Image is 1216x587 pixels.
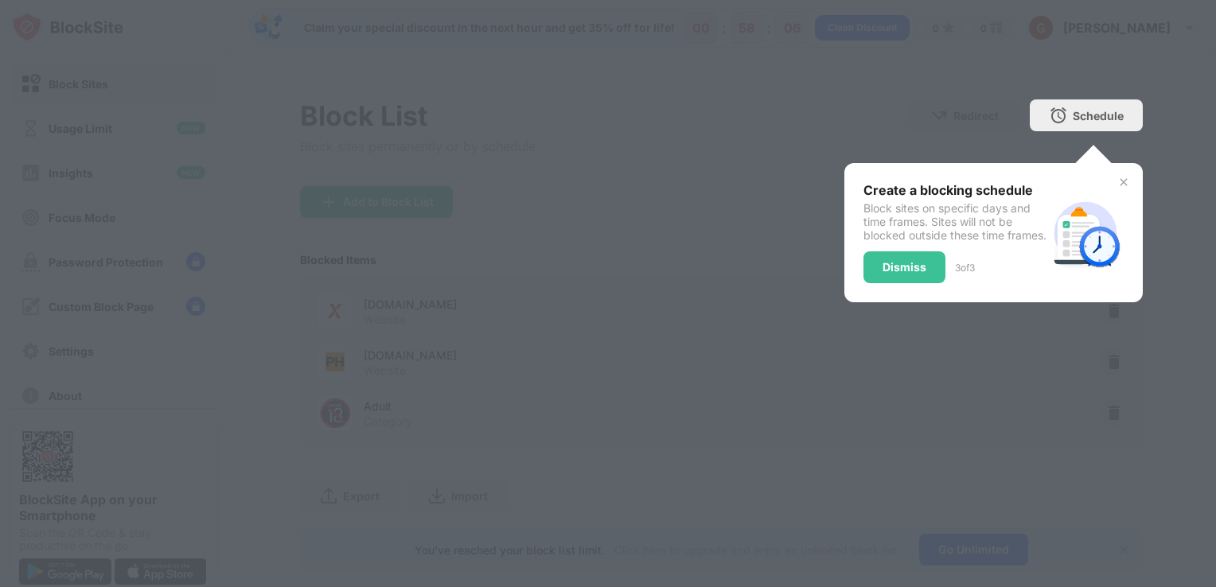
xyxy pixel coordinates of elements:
div: Dismiss [883,261,926,274]
div: Create a blocking schedule [863,182,1047,198]
img: schedule.svg [1047,195,1124,271]
div: 3 of 3 [955,262,975,274]
div: Schedule [1073,109,1124,122]
div: Block sites on specific days and time frames. Sites will not be blocked outside these time frames. [863,201,1047,242]
img: x-button.svg [1117,176,1130,189]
